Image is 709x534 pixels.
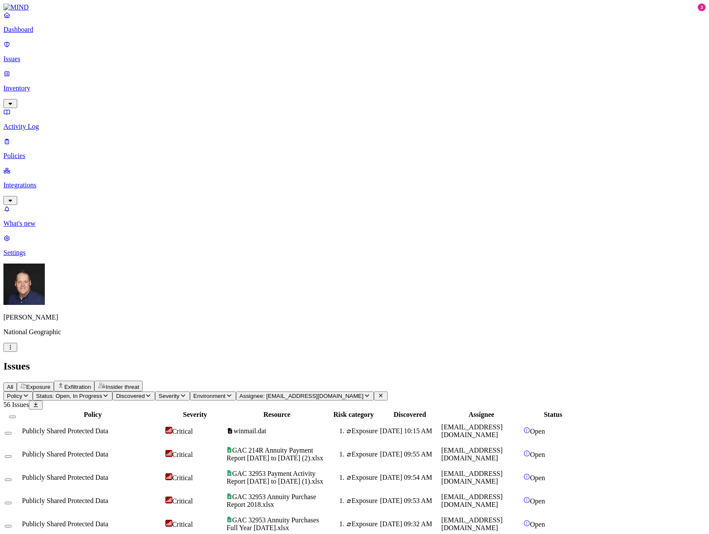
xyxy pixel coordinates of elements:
[5,455,12,458] button: Select row
[172,521,193,528] span: Critical
[698,3,706,11] div: 3
[165,497,172,503] img: severity-critical
[346,427,379,435] div: Exposure
[7,393,22,399] span: Policy
[380,411,439,419] div: Discovered
[233,427,266,435] span: winmail.dat
[3,360,706,372] h2: Issues
[5,502,12,504] button: Select row
[5,525,12,528] button: Select row
[227,494,232,499] img: google-sheets
[530,521,545,528] span: Open
[523,473,530,480] img: status-open
[3,249,706,257] p: Settings
[442,470,503,485] span: [EMAIL_ADDRESS][DOMAIN_NAME]
[3,264,45,305] img: Mark DeCarlo
[523,450,530,457] img: status-open
[22,450,108,458] span: Publicly Shared Protected Data
[172,428,193,435] span: Critical
[530,474,545,481] span: Open
[442,447,503,462] span: [EMAIL_ADDRESS][DOMAIN_NAME]
[523,411,583,419] div: Status
[3,3,29,11] img: MIND
[227,447,323,462] span: GAC 214R Annuity Payment Report [DATE] to [DATE] (2).xlsx
[442,516,503,531] span: [EMAIL_ADDRESS][DOMAIN_NAME]
[530,428,545,435] span: Open
[523,520,530,527] img: status-open
[380,427,432,435] span: [DATE] 10:15 AM
[380,450,432,458] span: [DATE] 09:55 AM
[7,384,13,390] span: All
[165,450,172,457] img: severity-critical
[165,520,172,527] img: severity-critical
[346,520,379,528] div: Exposure
[165,473,172,480] img: severity-critical
[3,152,706,160] p: Policies
[380,520,432,528] span: [DATE] 09:32 AM
[3,234,706,257] a: Settings
[26,384,50,390] span: Exposure
[227,517,232,522] img: google-sheets
[3,108,706,130] a: Activity Log
[165,411,225,419] div: Severity
[227,516,319,531] span: GAC 32953 Annuity Purchases Full Year [DATE].xlsx
[442,411,522,419] div: Assignee
[3,3,706,11] a: MIND
[3,167,706,204] a: Integrations
[3,40,706,63] a: Issues
[329,411,379,419] div: Risk category
[530,451,545,458] span: Open
[3,26,706,34] p: Dashboard
[380,474,432,481] span: [DATE] 09:54 AM
[5,432,12,435] button: Select row
[5,478,12,481] button: Select row
[3,84,706,92] p: Inventory
[3,328,706,336] p: National Geographic
[22,474,108,481] span: Publicly Shared Protected Data
[22,520,108,528] span: Publicly Shared Protected Data
[3,137,706,160] a: Policies
[3,123,706,130] p: Activity Log
[3,11,706,34] a: Dashboard
[193,393,226,399] span: Environment
[3,220,706,227] p: What's new
[227,447,232,453] img: google-sheets
[3,205,706,227] a: What's new
[227,470,232,476] img: google-sheets
[523,497,530,503] img: status-open
[165,427,172,434] img: severity-critical
[346,497,379,505] div: Exposure
[159,393,179,399] span: Severity
[9,416,16,418] button: Select all
[3,401,29,408] span: 56 Issues
[172,474,193,481] span: Critical
[3,55,706,63] p: Issues
[442,423,503,438] span: [EMAIL_ADDRESS][DOMAIN_NAME]
[3,70,706,107] a: Inventory
[22,411,164,419] div: Policy
[530,497,545,505] span: Open
[380,497,432,504] span: [DATE] 09:53 AM
[442,493,503,508] span: [EMAIL_ADDRESS][DOMAIN_NAME]
[22,427,108,435] span: Publicly Shared Protected Data
[227,493,316,508] span: GAC 32953 Annuity Purchase Report 2018.xlsx
[172,497,193,505] span: Critical
[3,181,706,189] p: Integrations
[227,470,323,485] span: GAC 32953 Payment Activity Report [DATE] to [DATE] (1).xlsx
[36,393,102,399] span: Status: Open, In Progress
[116,393,145,399] span: Discovered
[523,427,530,434] img: status-open
[227,411,327,419] div: Resource
[3,314,706,321] p: [PERSON_NAME]
[64,384,91,390] span: Exfiltration
[22,497,108,504] span: Publicly Shared Protected Data
[172,451,193,458] span: Critical
[346,474,379,481] div: Exposure
[346,450,379,458] div: Exposure
[239,393,364,399] span: Assignee: [EMAIL_ADDRESS][DOMAIN_NAME]
[106,384,139,390] span: Insider threat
